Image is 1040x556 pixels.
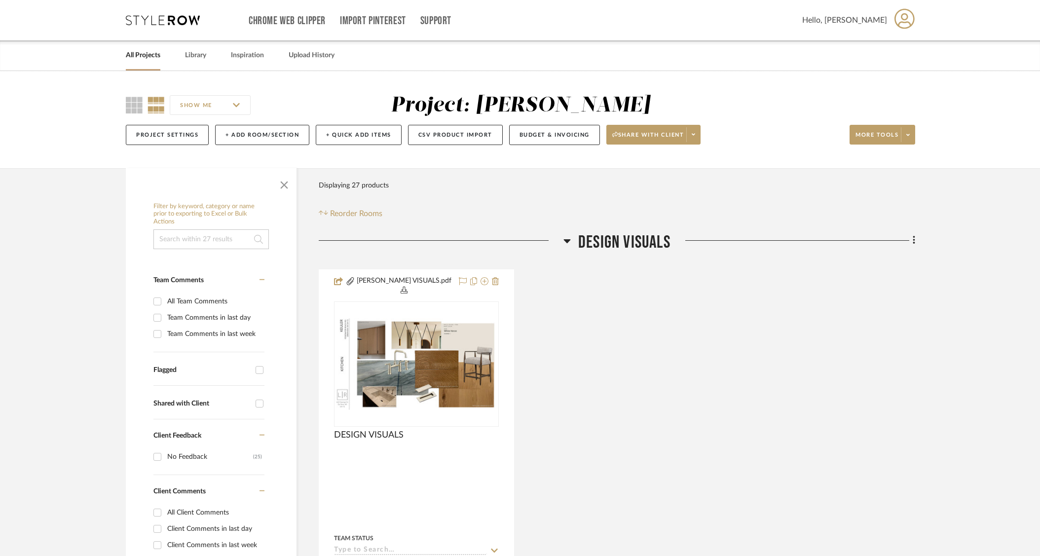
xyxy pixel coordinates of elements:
button: Project Settings [126,125,209,145]
button: Reorder Rooms [319,208,382,220]
div: Shared with Client [153,400,251,408]
a: All Projects [126,49,160,62]
span: Hello, [PERSON_NAME] [802,14,887,26]
span: Share with client [612,131,684,146]
a: Chrome Web Clipper [249,17,326,25]
button: [PERSON_NAME] VISUALS.pdf [355,276,453,297]
img: DESIGN VISUALS [335,318,498,410]
button: More tools [850,125,915,145]
div: (25) [253,449,262,465]
div: Client Comments in last day [167,521,262,537]
a: Upload History [289,49,334,62]
span: Team Comments [153,277,204,284]
button: Close [274,173,294,193]
button: CSV Product Import [408,125,503,145]
div: Flagged [153,366,251,374]
div: Client Comments in last week [167,537,262,553]
button: Share with client [606,125,701,145]
input: Type to Search… [334,546,487,556]
input: Search within 27 results [153,229,269,249]
div: No Feedback [167,449,253,465]
a: Inspiration [231,49,264,62]
button: + Add Room/Section [215,125,309,145]
span: Client Feedback [153,432,201,439]
div: Displaying 27 products [319,176,389,195]
h6: Filter by keyword, category or name prior to exporting to Excel or Bulk Actions [153,203,269,226]
span: More tools [855,131,898,146]
button: + Quick Add Items [316,125,402,145]
div: All Team Comments [167,294,262,309]
div: All Client Comments [167,505,262,520]
span: DESIGN VISUALS [334,430,404,441]
span: Client Comments [153,488,206,495]
div: Project: [PERSON_NAME] [391,95,650,116]
a: Library [185,49,206,62]
div: Team Comments in last day [167,310,262,326]
button: Budget & Invoicing [509,125,600,145]
a: Import Pinterest [340,17,406,25]
div: Team Comments in last week [167,326,262,342]
div: Team Status [334,534,373,543]
a: Support [420,17,451,25]
span: Reorder Rooms [330,208,382,220]
span: DESIGN VISUALS [578,232,670,253]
